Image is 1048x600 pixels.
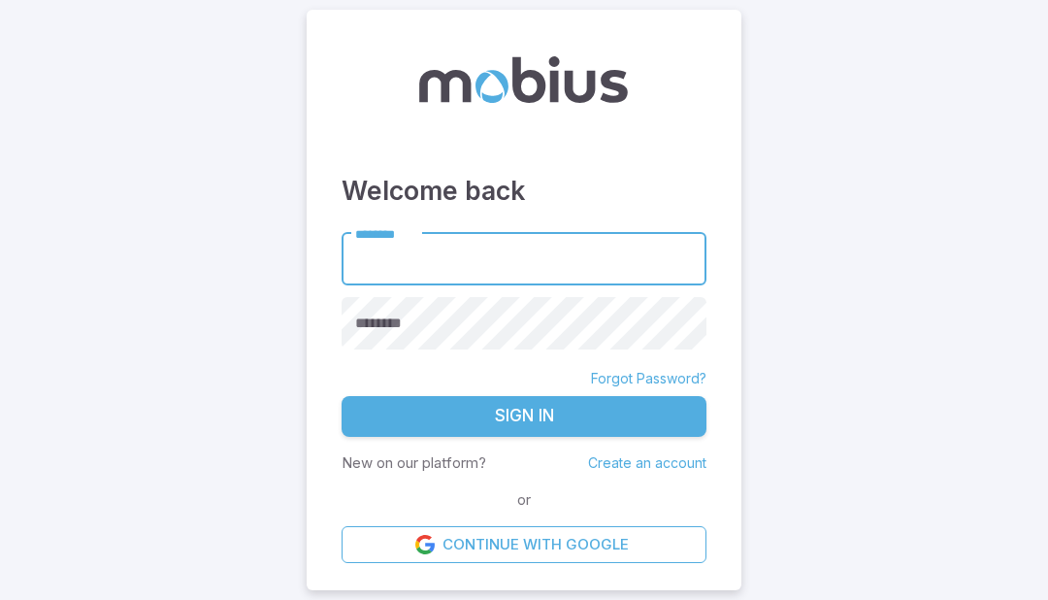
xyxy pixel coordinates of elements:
[342,452,486,474] p: New on our platform?
[342,526,706,563] a: Continue with Google
[342,396,706,437] button: Sign In
[591,369,706,388] a: Forgot Password?
[512,489,536,511] span: or
[342,171,706,210] h3: Welcome back
[588,454,706,471] a: Create an account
